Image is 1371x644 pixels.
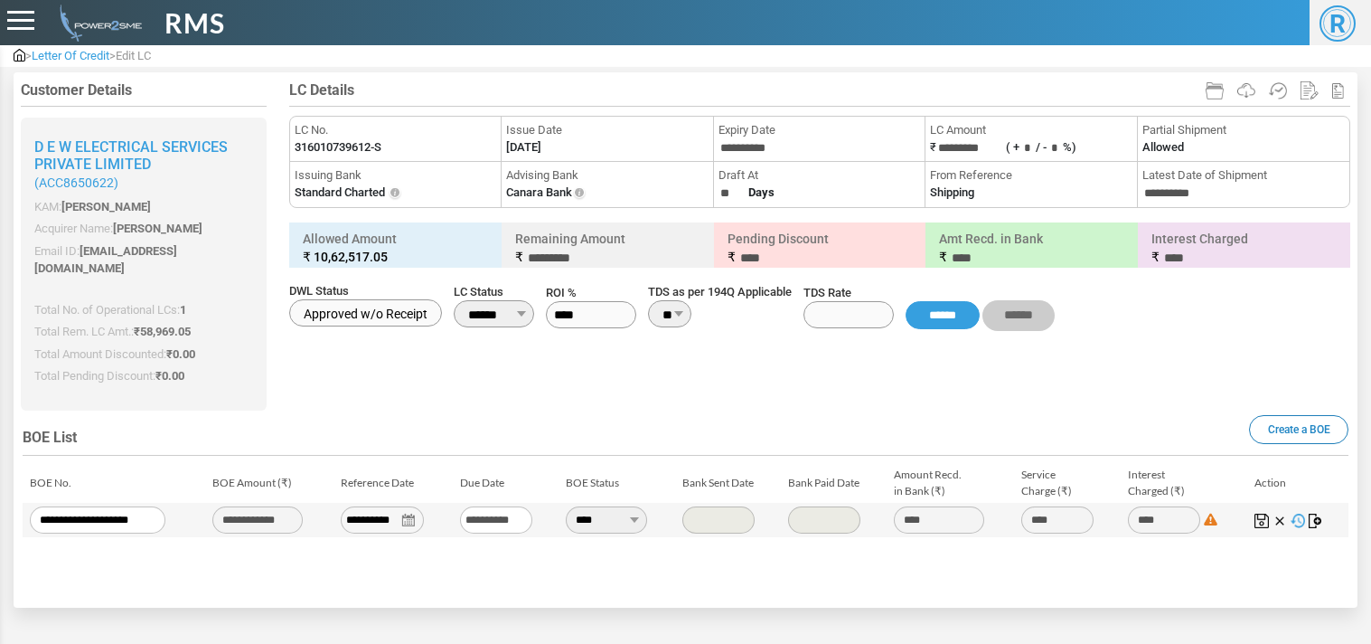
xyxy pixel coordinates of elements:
span: ₹ [166,347,195,361]
strong: Days [748,185,775,199]
span: ₹ [155,369,184,383]
h6: Amt Recd. in Bank [930,227,1133,270]
h6: Interest Charged [1142,227,1346,270]
span: LC Status [454,283,534,301]
span: 1 [180,303,186,317]
p: Total Rem. LC Amt.: [34,323,253,341]
td: Due Date [453,463,559,503]
span: Expiry Date [718,121,920,139]
input: ( +/ -%) [1047,138,1063,158]
label: 316010739612-S [295,138,381,156]
span: ROI % [546,284,636,302]
span: Draft At [718,166,920,185]
img: Map Invoices [1309,514,1323,528]
label: Canara Bank [506,184,572,202]
h6: Pending Discount [718,227,922,270]
small: (ACC8650622) [34,175,253,191]
span: BOE List [23,429,77,446]
h4: LC Details [289,81,1350,99]
span: ₹ [134,325,191,338]
span: 0.00 [173,347,195,361]
img: Info [572,186,587,201]
small: ₹ 10,62,517.05 [303,248,488,266]
span: Letter Of Credit [32,49,109,62]
span: R [1319,5,1356,42]
span: ₹ [939,250,947,264]
span: ₹ [1151,250,1160,264]
h4: Customer Details [21,81,267,99]
span: Latest Date of Shipment [1142,166,1345,185]
td: Reference Date [333,463,453,503]
span: Issuing Bank [295,166,496,185]
label: Standard Charted [295,184,385,202]
li: ₹ [925,117,1137,162]
span: Edit LC [116,49,151,62]
span: ₹ [515,250,523,264]
span: ₹ [728,250,736,264]
td: Amount Recd. in Bank (₹) [887,463,1014,503]
p: Total No. of Operational LCs: [34,301,253,319]
td: Bank Sent Date [675,463,781,503]
p: Total Amount Discounted: [34,346,253,364]
label: [DATE] [506,138,541,156]
input: ( +/ -%) [1019,138,1036,158]
h6: Allowed Amount [294,227,497,269]
p: Acquirer Name: [34,220,253,238]
span: Advising Bank [506,166,708,185]
span: Issue Date [506,121,708,139]
td: Service Charge (₹) [1014,463,1120,503]
span: RMS [164,3,225,43]
td: BOE No. [23,463,205,503]
span: 58,969.05 [140,325,191,338]
img: Cancel Changes [1272,514,1287,528]
td: Bank Paid Date [781,463,887,503]
a: Create a BOE [1249,415,1348,444]
span: LC Amount [930,121,1132,139]
span: [PERSON_NAME] [113,222,202,235]
td: BOE Status [559,463,675,503]
td: BOE Amount (₹) [205,463,333,503]
img: History [1291,514,1305,528]
span: Partial Shipment [1142,121,1345,139]
img: Info [388,186,402,201]
td: Interest Charged (₹) [1121,463,1247,503]
span: From Reference [930,166,1132,185]
label: Allowed [1142,138,1184,156]
span: [EMAIL_ADDRESS][DOMAIN_NAME] [34,244,177,276]
td: Action [1247,463,1348,503]
span: 0.00 [162,369,184,383]
span: DWL Status [289,282,442,300]
p: Total Pending Discount: [34,367,253,385]
label: Approved w/o Receipt [289,299,442,327]
img: Save Changes [1254,514,1269,528]
span: [PERSON_NAME] [61,200,151,213]
img: admin [52,5,142,42]
label: ( + / - %) [1006,140,1076,154]
p: KAM: [34,198,253,216]
img: Difference: 0 [1204,513,1217,526]
span: LC No. [295,121,496,139]
img: admin [14,49,25,62]
p: Email ID: [34,242,253,278]
h2: D E W Electrical Services Private Limited [34,138,253,191]
label: Shipping [930,184,974,202]
h6: Remaining Amount [506,227,709,270]
span: TDS Rate [803,284,894,302]
span: TDS as per 194Q Applicable [648,283,792,301]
